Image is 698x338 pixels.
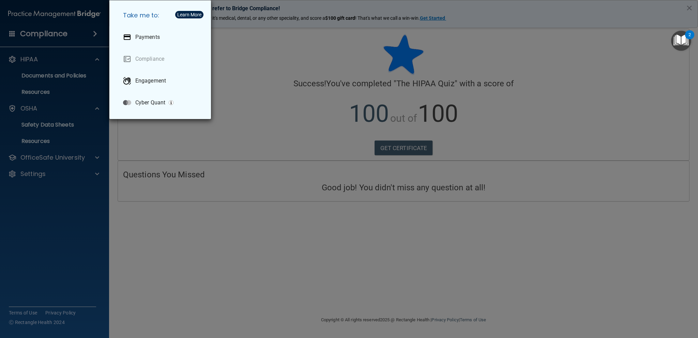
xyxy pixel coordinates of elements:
[135,77,166,84] p: Engagement
[118,49,206,69] a: Compliance
[175,11,203,18] button: Learn More
[177,12,201,17] div: Learn More
[118,28,206,47] a: Payments
[135,99,165,106] p: Cyber Quant
[118,71,206,90] a: Engagement
[118,6,206,25] h5: Take me to:
[688,35,691,44] div: 2
[118,93,206,112] a: Cyber Quant
[671,31,691,51] button: Open Resource Center, 2 new notifications
[135,34,160,41] p: Payments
